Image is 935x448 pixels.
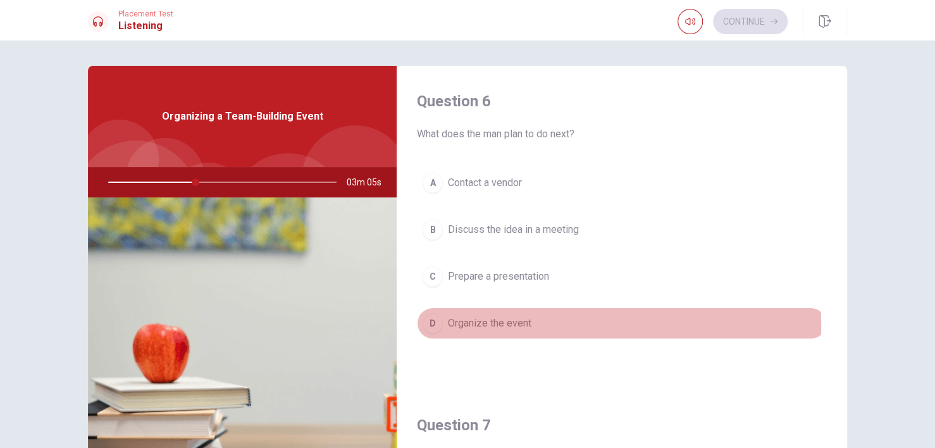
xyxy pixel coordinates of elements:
[448,222,579,237] span: Discuss the idea in a meeting
[417,91,827,111] h4: Question 6
[118,18,173,34] h1: Listening
[417,127,827,142] span: What does the man plan to do next?
[417,261,827,292] button: CPrepare a presentation
[417,308,827,339] button: DOrganize the event
[417,415,827,435] h4: Question 7
[448,269,549,284] span: Prepare a presentation
[448,316,531,331] span: Organize the event
[118,9,173,18] span: Placement Test
[423,173,443,193] div: A
[347,167,392,197] span: 03m 05s
[423,220,443,240] div: B
[423,313,443,333] div: D
[417,214,827,246] button: BDiscuss the idea in a meeting
[448,175,522,190] span: Contact a vendor
[423,266,443,287] div: C
[162,109,323,124] span: Organizing a Team-Building Event
[417,167,827,199] button: AContact a vendor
